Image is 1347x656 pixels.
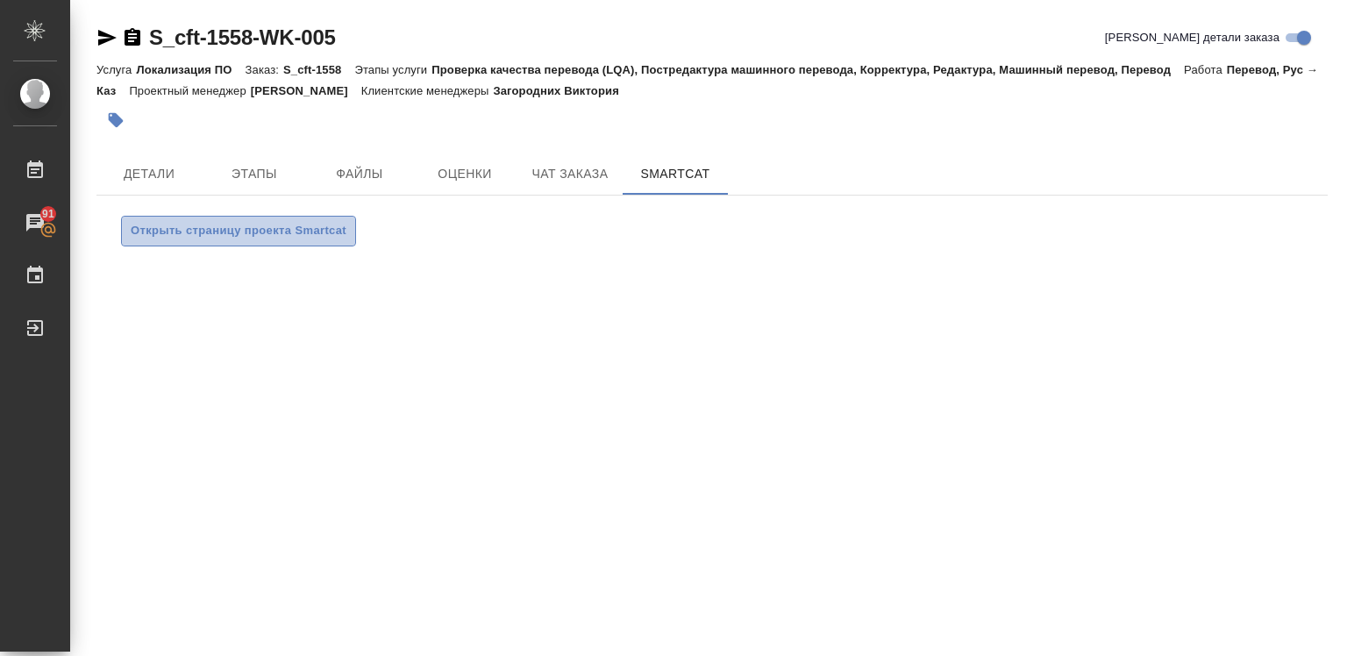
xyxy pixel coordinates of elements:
[354,63,431,76] p: Этапы услуги
[107,163,191,185] span: Детали
[136,63,245,76] p: Локализация ПО
[1105,29,1279,46] span: [PERSON_NAME] детали заказа
[96,27,118,48] button: Скопировать ссылку для ЯМессенджера
[149,25,336,49] a: S_cft-1558-WK-005
[129,84,250,97] p: Проектный менеджер
[246,63,283,76] p: Заказ:
[122,27,143,48] button: Скопировать ссылку
[423,163,507,185] span: Оценки
[251,84,361,97] p: [PERSON_NAME]
[317,163,402,185] span: Файлы
[96,101,135,139] button: Добавить тэг
[121,216,356,246] button: Открыть страницу проекта Smartcat
[131,221,346,241] span: Открыть страницу проекта Smartcat
[493,84,631,97] p: Загородних Виктория
[528,163,612,185] span: Чат заказа
[32,205,65,223] span: 91
[361,84,494,97] p: Клиентские менеджеры
[283,63,354,76] p: S_cft-1558
[4,201,66,245] a: 91
[212,163,296,185] span: Этапы
[1184,63,1227,76] p: Работа
[431,63,1184,76] p: Проверка качества перевода (LQA), Постредактура машинного перевода, Корректура, Редактура, Машинн...
[633,163,717,185] span: SmartCat
[96,63,136,76] p: Услуга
